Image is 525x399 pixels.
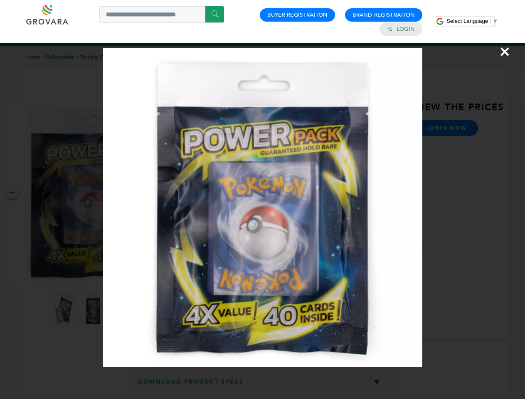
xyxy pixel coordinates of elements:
img: Image Preview [103,48,422,367]
a: Brand Registration [352,11,415,19]
a: Login [397,25,415,33]
span: ​ [490,18,490,24]
a: Select Language​ [446,18,498,24]
input: Search a product or brand... [99,6,224,23]
span: ▼ [493,18,498,24]
a: Buyer Registration [267,11,328,19]
span: Select Language [446,18,488,24]
span: × [499,40,510,63]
